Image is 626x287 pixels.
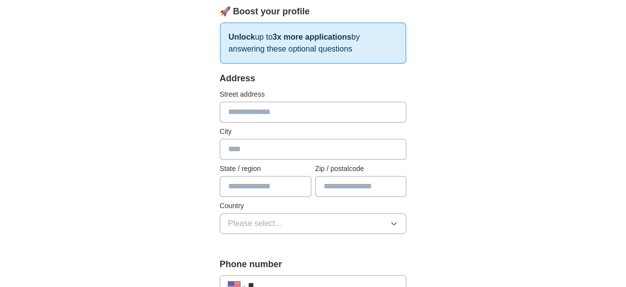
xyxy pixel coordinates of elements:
[220,22,407,64] p: up to by answering these optional questions
[220,126,407,137] label: City
[220,258,407,271] label: Phone number
[220,213,407,234] button: Please select...
[220,72,407,85] div: Address
[315,164,407,174] label: Zip / postalcode
[220,164,311,174] label: State / region
[228,218,282,230] span: Please select...
[220,201,407,211] label: Country
[220,5,407,18] div: 🚀 Boost your profile
[229,33,255,41] strong: Unlock
[220,89,407,100] label: Street address
[273,33,351,41] strong: 3x more applications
